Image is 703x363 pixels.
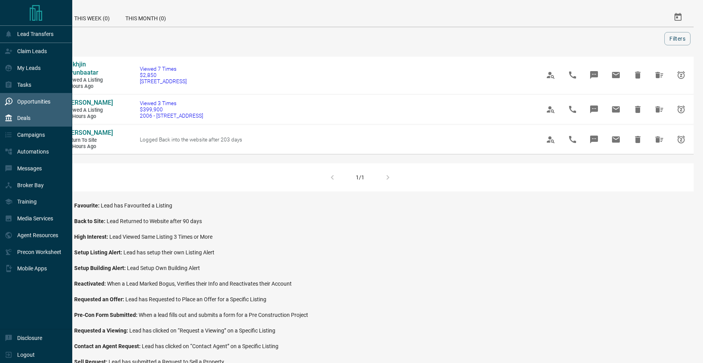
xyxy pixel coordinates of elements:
span: View Profile [541,130,560,149]
span: 10 hours ago [66,113,112,120]
span: Reactivated [74,281,107,287]
span: Favourite [74,202,101,209]
div: 1/1 [356,174,364,181]
span: Email [607,130,625,149]
span: Lead has Favourited a Listing [101,202,172,209]
span: Hide All from Andre S [650,100,669,119]
span: Email [607,66,625,84]
span: Requested an Offer [74,296,125,302]
span: Snooze [672,66,691,84]
span: Lead has clicked on “Request a Viewing” on a Specific Listing [129,327,275,334]
span: Message [585,100,603,119]
span: Return to Site [66,137,112,144]
a: Viewed 7 Times$2,850[STREET_ADDRESS] [140,66,187,84]
div: This Month (0) [118,8,174,27]
span: Viewed a Listing [66,77,112,84]
span: [STREET_ADDRESS] [140,78,187,84]
span: Viewed 7 Times [140,66,187,72]
span: Hide [628,100,647,119]
span: $2,850 [140,72,187,78]
span: Hide All from Enkhjin Oyunbaatar [650,66,669,84]
span: Back to Site [74,218,107,224]
span: Call [563,66,582,84]
span: Pre-Con Form Submitted [74,312,139,318]
a: Viewed 3 Times$399,9002006 - [STREET_ADDRESS] [140,100,203,119]
span: Email [607,100,625,119]
span: $399,900 [140,106,203,113]
button: Select Date Range [669,8,687,27]
span: Message [585,130,603,149]
button: Filters [664,32,691,45]
span: Viewed 3 Times [140,100,203,106]
span: When a lead fills out and submits a form for a Pre Construction Project [139,312,308,318]
span: Enkhjin Oyunbaatar [66,61,98,76]
a: [PERSON_NAME] [66,129,112,137]
span: Call [563,130,582,149]
span: View Profile [541,100,560,119]
span: Setup Building Alert [74,265,127,271]
span: Lead has setup their own Listing Alert [123,249,214,256]
span: High Interest [74,234,109,240]
span: Viewed a Listing [66,107,112,114]
span: Message [585,66,603,84]
a: [PERSON_NAME] [66,99,112,107]
span: Snooze [672,130,691,149]
span: View Profile [541,66,560,84]
span: Hide [628,66,647,84]
span: Hide All from Martina Kocmiel [650,130,669,149]
span: 8 hours ago [66,83,112,90]
span: [PERSON_NAME] [66,99,113,106]
span: Lead Returned to Website after 90 days [107,218,202,224]
span: Logged Back into the website after 203 days [140,136,242,143]
span: Setup Listing Alert [74,249,123,256]
span: Call [563,100,582,119]
span: Lead has Requested to Place an Offer for a Specific Listing [125,296,266,302]
span: Hide [628,130,647,149]
span: [PERSON_NAME] [66,129,113,136]
div: This Week (0) [66,8,118,27]
span: Requested a Viewing [74,327,129,334]
span: 2006 - [STREET_ADDRESS] [140,113,203,119]
span: 11 hours ago [66,143,112,150]
span: When a Lead Marked Bogus, Verifies their Info and Reactivates their Account [107,281,292,287]
a: Enkhjin Oyunbaatar [66,61,112,77]
span: Lead Viewed Same Listing 3 Times or More [109,234,212,240]
span: Snooze [672,100,691,119]
span: Lead Setup Own Building Alert [127,265,200,271]
span: Contact an Agent Request [74,343,142,349]
span: Lead has clicked on “Contact Agent” on a Specific Listing [142,343,278,349]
